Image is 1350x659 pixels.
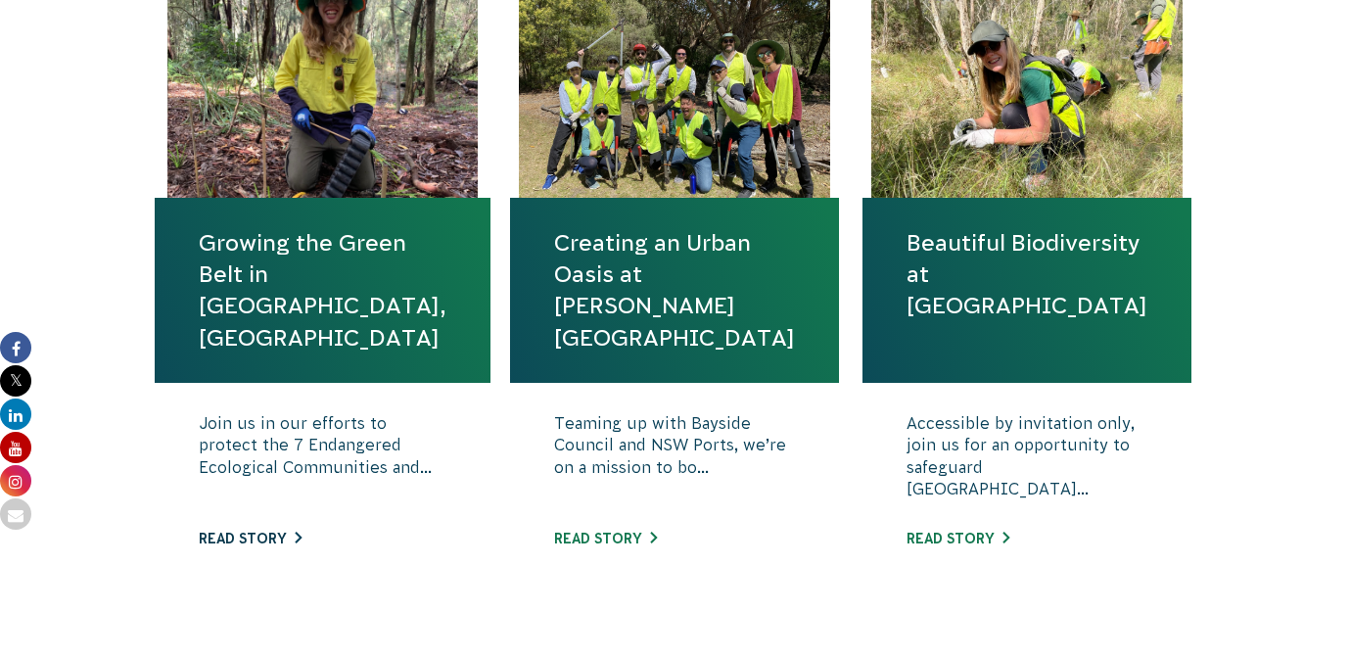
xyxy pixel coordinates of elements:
[199,531,302,546] a: Read story
[907,531,1009,546] a: Read story
[554,227,795,353] a: Creating an Urban Oasis at [PERSON_NAME][GEOGRAPHIC_DATA]
[907,412,1147,510] p: Accessible by invitation only, join us for an opportunity to safeguard [GEOGRAPHIC_DATA]...
[554,531,657,546] a: Read story
[199,227,446,353] a: Growing the Green Belt in [GEOGRAPHIC_DATA], [GEOGRAPHIC_DATA]
[907,227,1147,322] a: Beautiful Biodiversity at [GEOGRAPHIC_DATA]
[199,412,446,510] p: Join us in our efforts to protect the 7 Endangered Ecological Communities and...
[554,412,795,510] p: Teaming up with Bayside Council and NSW Ports, we’re on a mission to bo...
